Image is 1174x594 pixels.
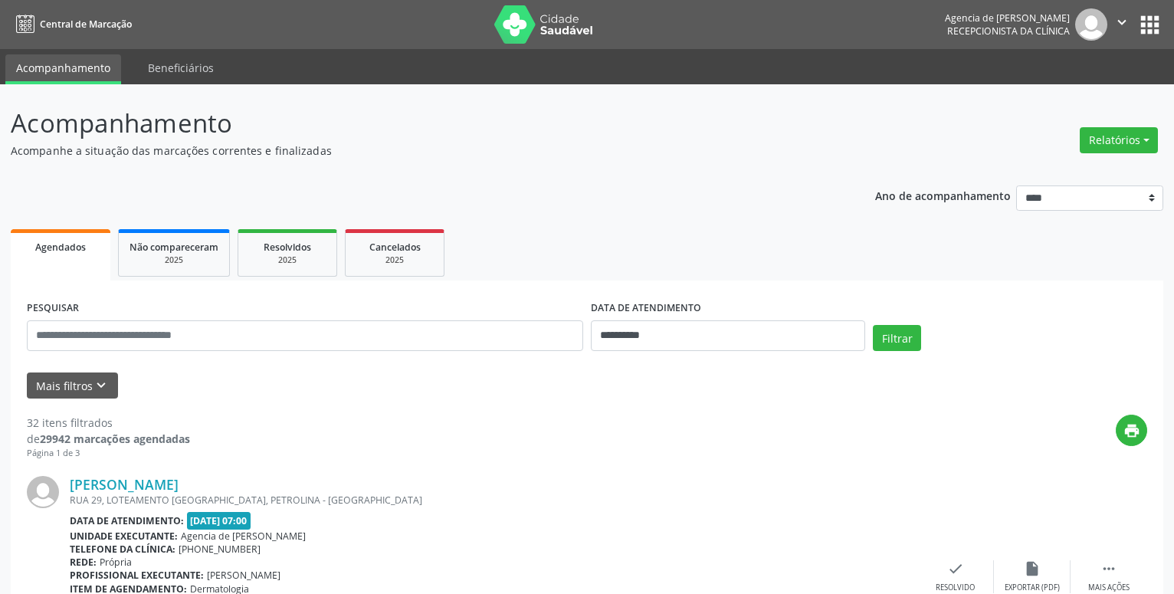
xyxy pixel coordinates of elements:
[187,512,251,530] span: [DATE] 07:00
[100,556,132,569] span: Própria
[70,569,204,582] b: Profissional executante:
[27,297,79,320] label: PESQUISAR
[70,494,917,507] div: RUA 29, LOTEAMENTO [GEOGRAPHIC_DATA], PETROLINA - [GEOGRAPHIC_DATA]
[249,254,326,266] div: 2025
[70,476,179,493] a: [PERSON_NAME]
[873,325,921,351] button: Filtrar
[11,104,818,143] p: Acompanhamento
[947,25,1070,38] span: Recepcionista da clínica
[1136,11,1163,38] button: apps
[1005,583,1060,593] div: Exportar (PDF)
[40,432,190,446] strong: 29942 marcações agendadas
[179,543,261,556] span: [PHONE_NUMBER]
[27,476,59,508] img: img
[369,241,421,254] span: Cancelados
[40,18,132,31] span: Central de Marcação
[591,297,701,320] label: DATA DE ATENDIMENTO
[70,530,178,543] b: Unidade executante:
[35,241,86,254] span: Agendados
[947,560,964,577] i: check
[1080,127,1158,153] button: Relatórios
[207,569,280,582] span: [PERSON_NAME]
[264,241,311,254] span: Resolvidos
[945,11,1070,25] div: Agencia de [PERSON_NAME]
[27,447,190,460] div: Página 1 de 3
[1100,560,1117,577] i: 
[11,11,132,37] a: Central de Marcação
[1088,583,1130,593] div: Mais ações
[5,54,121,84] a: Acompanhamento
[27,415,190,431] div: 32 itens filtrados
[1107,8,1136,41] button: 
[70,556,97,569] b: Rede:
[130,254,218,266] div: 2025
[1075,8,1107,41] img: img
[1113,14,1130,31] i: 
[875,185,1011,205] p: Ano de acompanhamento
[1123,422,1140,439] i: print
[356,254,433,266] div: 2025
[70,543,175,556] b: Telefone da clínica:
[1024,560,1041,577] i: insert_drive_file
[27,431,190,447] div: de
[130,241,218,254] span: Não compareceram
[1116,415,1147,446] button: print
[181,530,306,543] span: Agencia de [PERSON_NAME]
[70,514,184,527] b: Data de atendimento:
[27,372,118,399] button: Mais filtroskeyboard_arrow_down
[11,143,818,159] p: Acompanhe a situação das marcações correntes e finalizadas
[137,54,225,81] a: Beneficiários
[936,583,975,593] div: Resolvido
[93,377,110,394] i: keyboard_arrow_down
